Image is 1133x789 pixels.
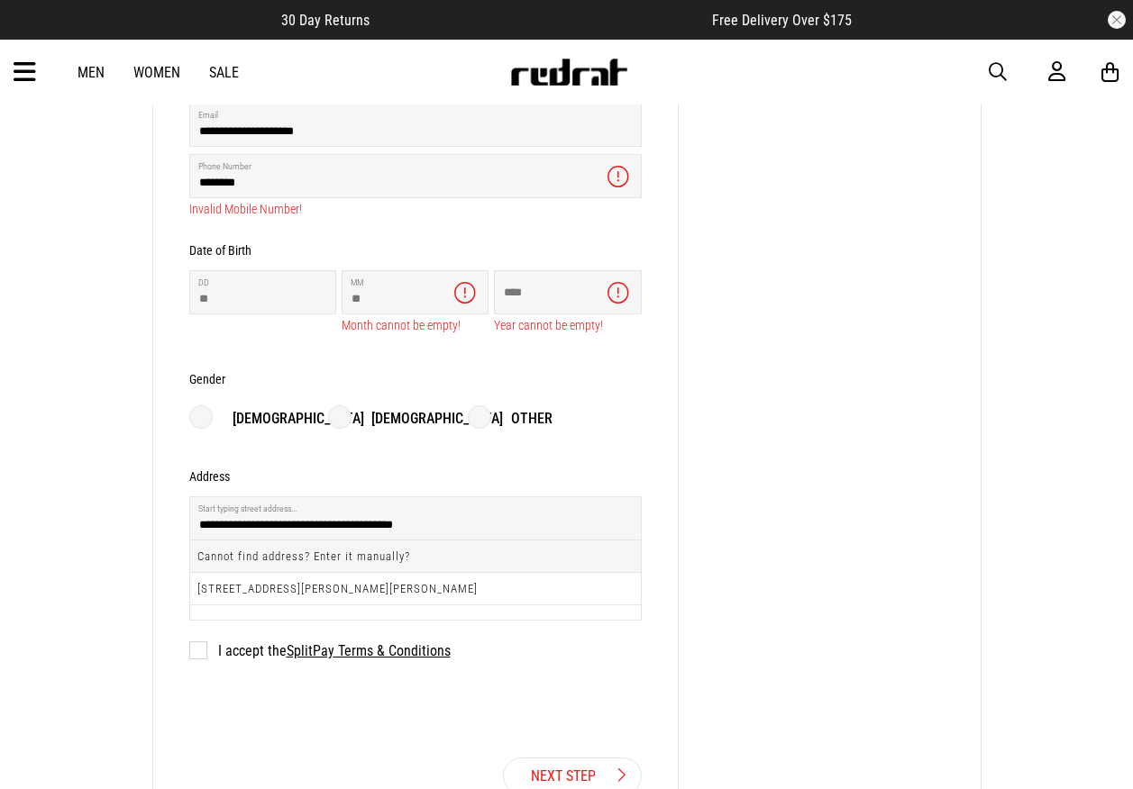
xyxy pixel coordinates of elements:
[342,318,489,332] p: Month cannot be empty!
[494,318,641,332] p: Year cannot be empty!
[509,59,628,86] img: Redrat logo
[189,642,451,659] label: I accept the
[215,408,364,430] p: [DEMOGRAPHIC_DATA]
[78,64,105,81] a: Men
[190,540,641,573] li: Cannot find address? Enter it manually?
[493,408,553,430] p: Other
[287,642,451,659] a: SplitPay Terms & Conditions
[353,408,503,430] p: [DEMOGRAPHIC_DATA]
[189,469,230,484] h3: Address
[209,64,239,81] a: Sale
[14,7,69,61] button: Open LiveChat chat widget
[712,12,852,29] span: Free Delivery Over $175
[281,12,370,29] span: 30 Day Returns
[189,202,642,216] p: Invalid Mobile Number!
[189,372,225,386] h3: Gender
[406,11,676,29] iframe: Customer reviews powered by Trustpilot
[133,64,180,81] a: Women
[189,243,251,258] h3: Date of Birth
[190,573,641,604] li: [STREET_ADDRESS][PERSON_NAME][PERSON_NAME]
